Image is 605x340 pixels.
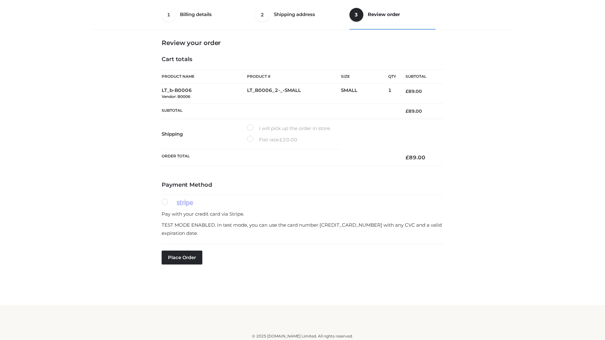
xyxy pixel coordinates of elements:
h3: Review your order [162,39,443,47]
span: £ [406,108,408,114]
span: £ [406,88,408,94]
th: Product # [247,69,341,84]
bdi: 89.00 [406,88,422,94]
div: © 2025 [DOMAIN_NAME] Limited. All rights reserved. [94,333,511,339]
th: Order Total [162,149,396,166]
td: LT_B0006_2-_-SMALL [247,84,341,104]
span: £ [406,154,409,161]
th: Product Name [162,69,247,84]
th: Qty [388,69,396,84]
td: LT_b-B0006 [162,84,247,104]
bdi: 89.00 [406,108,422,114]
td: 1 [388,84,396,104]
h4: Payment Method [162,182,443,189]
span: £ [279,137,283,143]
th: Subtotal [162,103,396,119]
button: Place order [162,251,202,264]
bdi: 89.00 [406,154,425,161]
small: Vendor: B0006 [162,94,190,99]
th: Size [341,70,385,84]
td: SMALL [341,84,388,104]
p: TEST MODE ENABLED. In test mode, you can use the card number [CREDIT_CARD_NUMBER] with any CVC an... [162,221,443,237]
p: Pay with your credit card via Stripe. [162,210,443,218]
bdi: 20.00 [279,137,297,143]
th: Subtotal [396,70,443,84]
th: Shipping [162,119,247,149]
h4: Cart totals [162,56,443,63]
label: I will pick up the order in store. [247,124,331,133]
label: Flat rate: [247,136,297,144]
